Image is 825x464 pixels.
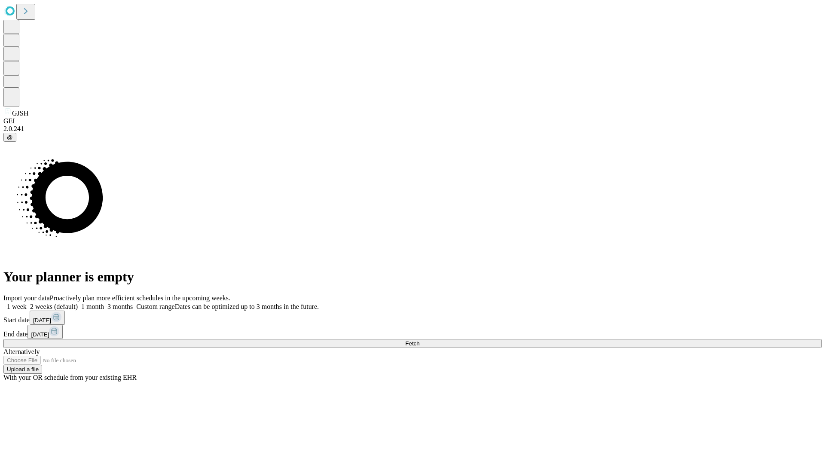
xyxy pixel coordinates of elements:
span: Import your data [3,294,50,302]
span: @ [7,134,13,140]
div: 2.0.241 [3,125,822,133]
button: @ [3,133,16,142]
h1: Your planner is empty [3,269,822,285]
span: Fetch [405,340,419,347]
button: Fetch [3,339,822,348]
span: Dates can be optimized up to 3 months in the future. [175,303,319,310]
span: [DATE] [33,317,51,324]
span: With your OR schedule from your existing EHR [3,374,137,381]
div: End date [3,325,822,339]
span: 1 month [81,303,104,310]
span: 2 weeks (default) [30,303,78,310]
span: Proactively plan more efficient schedules in the upcoming weeks. [50,294,230,302]
button: [DATE] [27,325,63,339]
div: GEI [3,117,822,125]
span: Custom range [136,303,174,310]
button: [DATE] [30,311,65,325]
button: Upload a file [3,365,42,374]
div: Start date [3,311,822,325]
span: [DATE] [31,331,49,338]
span: 1 week [7,303,27,310]
span: GJSH [12,110,28,117]
span: Alternatively [3,348,40,355]
span: 3 months [107,303,133,310]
